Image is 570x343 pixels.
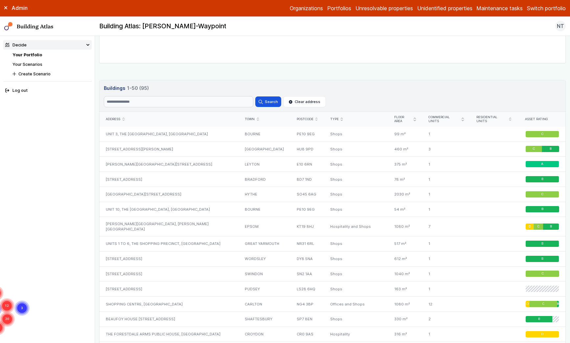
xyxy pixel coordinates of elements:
div: UNIT 10, THE [GEOGRAPHIC_DATA], [GEOGRAPHIC_DATA] [100,202,239,217]
span: C [541,132,543,136]
div: SWINDON [239,266,290,281]
a: SHOPPING CENTRE, [GEOGRAPHIC_DATA]CARLTONNG4 3BPOffices and Shops1080 m²12DCB [100,297,565,312]
div: Decide [5,42,27,48]
button: Switch portfolio [527,4,566,12]
div: 1 [422,127,470,142]
div: 1 [422,266,470,281]
span: B [550,224,552,229]
div: [STREET_ADDRESS] [100,172,239,187]
summary: Decide [3,40,92,50]
div: 1 [422,187,470,202]
div: GREAT YARMOUTH [239,236,290,251]
span: D [528,224,531,229]
button: Clear address [283,96,326,107]
div: CARLTON [239,297,290,312]
div: 163 m² [388,281,422,297]
a: UNITS 1 TO 6, THE SHOPPING PRECINCT, [GEOGRAPHIC_DATA]GREAT YARMOUTHNR31 6RLShops517 m²1B [100,236,565,251]
div: 1 [422,236,470,251]
div: Shops [324,142,388,157]
div: 1 [422,172,470,187]
div: PUDSEY [239,281,290,297]
div: 1 [422,157,470,172]
span: B [557,302,559,306]
span: B [549,147,551,151]
span: NT [557,22,564,30]
div: EPSOM [239,217,290,236]
a: Your Scenarios [12,62,42,67]
a: [STREET_ADDRESS][PERSON_NAME][GEOGRAPHIC_DATA]HU8 9PDShops460 m²3CB [100,142,565,157]
div: 1 [422,202,470,217]
a: [STREET_ADDRESS]BRADFORDBD7 1NDShops78 m²1B [100,172,565,187]
div: Shops [324,311,388,327]
div: KT19 8HJ [290,217,324,236]
span: B [538,317,540,321]
a: Your Portfolio [12,52,42,57]
span: C [541,192,543,197]
span: B [541,242,543,246]
div: 1080 m² [388,297,422,312]
div: SHAFTESBURY [239,311,290,327]
div: CR0 9AS [290,327,324,342]
div: 375 m² [388,157,422,172]
a: BEAUFOY HOUSE [STREET_ADDRESS]SHAFTESBURYSP7 8ENShops330 m²2B [100,311,565,327]
a: [PERSON_NAME][GEOGRAPHIC_DATA][STREET_ADDRESS]LEYTONE10 6RNShops375 m²1A [100,157,565,172]
div: BEAUFOY HOUSE [STREET_ADDRESS] [100,311,239,327]
button: Create Scenario [11,69,92,79]
span: C [541,272,543,276]
span: B [541,207,543,212]
div: 12 [422,297,470,312]
a: Organizations [290,4,323,12]
div: 54 m² [388,202,422,217]
div: Asset rating [525,117,559,121]
div: [GEOGRAPHIC_DATA] [239,142,290,157]
div: 1 [422,251,470,266]
div: [PERSON_NAME][GEOGRAPHIC_DATA][STREET_ADDRESS] [100,157,239,172]
div: SO45 6AG [290,187,324,202]
div: SP7 8EN [290,311,324,327]
div: Shops [324,172,388,187]
div: 612 m² [388,251,422,266]
h2: Building Atlas: [PERSON_NAME]-Waypoint [99,22,226,31]
div: Town [245,117,284,121]
div: [STREET_ADDRESS] [100,251,239,266]
div: Hospitality and Shops [324,217,388,236]
div: 316 m² [388,327,422,342]
div: BD7 1ND [290,172,324,187]
div: Floor area [394,115,416,124]
div: WORDSLEY [239,251,290,266]
div: Shops [324,187,388,202]
a: [PERSON_NAME][GEOGRAPHIC_DATA], [PERSON_NAME][GEOGRAPHIC_DATA]EPSOMKT19 8HJHospitality and Shops1... [100,217,565,236]
a: THE FORESTDALE ARMS PUBLIC HOUSE, [GEOGRAPHIC_DATA]CROYDONCR0 9ASHospitality316 m²1D [100,327,565,342]
div: 517 m² [388,236,422,251]
span: D [541,332,543,336]
div: [PERSON_NAME][GEOGRAPHIC_DATA], [PERSON_NAME][GEOGRAPHIC_DATA] [100,217,239,236]
div: Residential units [476,115,511,124]
a: Maintenance tasks [476,4,523,12]
div: E10 6RN [290,157,324,172]
span: D [526,302,529,306]
a: [STREET_ADDRESS]SWINDONSN2 1AAShops1040 m²1C [100,266,565,281]
span: 1-50 (95) [127,85,149,92]
div: BOURNE [239,127,290,142]
div: HU8 9PD [290,142,324,157]
div: Type [330,117,382,121]
span: C [537,224,539,229]
div: Shops [324,281,388,297]
div: THE FORESTDALE ARMS PUBLIC HOUSE, [GEOGRAPHIC_DATA] [100,327,239,342]
div: Commercial units [428,115,464,124]
div: CROYDON [239,327,290,342]
div: 2030 m² [388,187,422,202]
div: 3 [422,142,470,157]
div: PE10 9EG [290,127,324,142]
a: [STREET_ADDRESS]PUDSEYLS28 6HQShops163 m²1 [100,281,565,297]
div: BRADFORD [239,172,290,187]
span: A [541,162,543,166]
a: UNIT 10, THE [GEOGRAPHIC_DATA], [GEOGRAPHIC_DATA]BOURNEPE10 9EGShops54 m²1B [100,202,565,217]
span: C [542,302,544,306]
div: SN2 1AA [290,266,324,281]
div: 1 [422,327,470,342]
span: B [541,257,543,261]
div: Shops [324,251,388,266]
div: 99 m² [388,127,422,142]
div: Shops [324,236,388,251]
